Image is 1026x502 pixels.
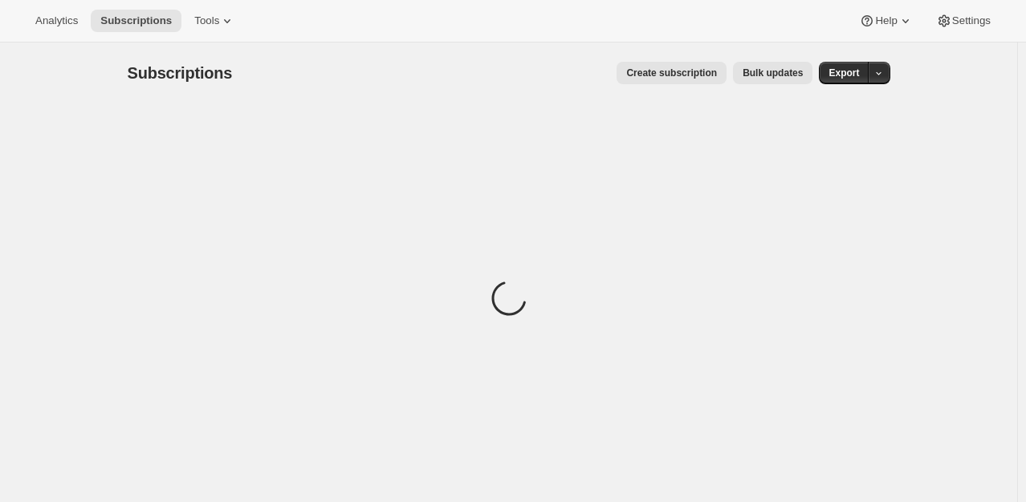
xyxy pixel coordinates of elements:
span: Export [829,67,859,79]
span: Create subscription [626,67,717,79]
span: Help [875,14,897,27]
span: Subscriptions [100,14,172,27]
span: Analytics [35,14,78,27]
button: Create subscription [617,62,727,84]
span: Bulk updates [743,67,803,79]
span: Settings [952,14,991,27]
button: Analytics [26,10,88,32]
button: Bulk updates [733,62,812,84]
button: Export [819,62,869,84]
span: Subscriptions [128,64,233,82]
button: Settings [926,10,1000,32]
button: Help [849,10,922,32]
button: Tools [185,10,245,32]
span: Tools [194,14,219,27]
button: Subscriptions [91,10,181,32]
